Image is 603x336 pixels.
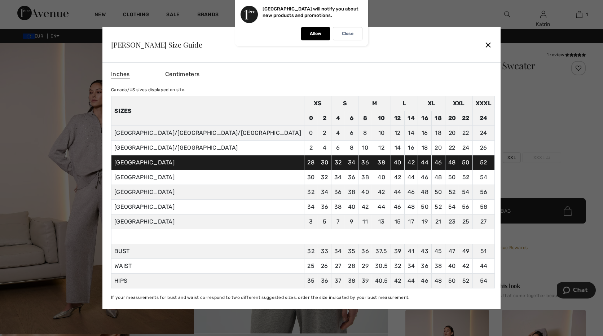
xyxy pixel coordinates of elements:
td: 6 [345,126,358,141]
span: 42 [394,277,401,284]
span: 34 [334,248,342,255]
td: 24 [472,111,494,126]
td: 48 [445,155,459,170]
td: 12 [372,141,391,155]
td: 18 [431,111,445,126]
td: 27 [472,215,494,229]
td: [GEOGRAPHIC_DATA] [111,215,304,229]
td: 22 [459,126,473,141]
td: 12 [391,111,405,126]
span: 42 [462,262,470,269]
td: 42 [372,185,391,200]
td: M [358,96,391,111]
td: [GEOGRAPHIC_DATA]/[GEOGRAPHIC_DATA] [111,141,304,155]
td: [GEOGRAPHIC_DATA] [111,155,304,170]
td: 4 [331,126,345,141]
td: 0 [304,111,318,126]
td: 32 [304,185,318,200]
td: 24 [459,141,473,155]
span: 51 [480,248,487,255]
td: L [391,96,418,111]
span: 45 [435,248,442,255]
span: 37.5 [375,248,387,255]
td: 30 [304,170,318,185]
td: 40 [391,155,405,170]
td: 6 [345,111,358,126]
td: 34 [318,185,331,200]
td: 42 [358,200,372,215]
td: 22 [445,141,459,155]
td: 26 [472,141,494,155]
td: 36 [345,170,358,185]
td: 56 [472,185,494,200]
td: 46 [391,200,405,215]
td: [GEOGRAPHIC_DATA] [111,200,304,215]
td: 52 [431,200,445,215]
td: S [331,96,358,111]
td: 6 [331,141,345,155]
span: 35 [348,248,356,255]
td: 10 [358,141,372,155]
td: 50 [431,185,445,200]
td: 18 [431,126,445,141]
td: 34 [331,170,345,185]
td: 42 [404,155,418,170]
td: XXXL [472,96,494,111]
span: 39 [362,277,369,284]
td: 28 [304,155,318,170]
span: Chat [16,5,31,12]
span: 40.5 [375,277,388,284]
td: 36 [318,200,331,215]
td: 42 [391,170,405,185]
td: 38 [345,185,358,200]
td: 50 [445,170,459,185]
td: 52 [472,155,494,170]
td: 22 [459,111,473,126]
td: 18 [418,141,432,155]
td: WAIST [111,259,304,274]
td: 20 [445,126,459,141]
td: 2 [318,126,331,141]
span: 35 [307,277,315,284]
span: 36 [321,277,329,284]
td: 44 [418,155,432,170]
td: 44 [372,200,391,215]
span: 36 [421,262,428,269]
p: Allow [310,31,321,36]
td: BUST [111,244,304,259]
span: 54 [480,277,488,284]
td: 11 [358,215,372,229]
td: 10 [372,126,391,141]
td: HIPS [111,274,304,288]
span: 48 [435,277,442,284]
td: 25 [459,215,473,229]
td: 4 [331,111,345,126]
td: 46 [431,155,445,170]
td: 40 [372,170,391,185]
td: 52 [459,170,473,185]
td: 44 [391,185,405,200]
td: 0 [304,126,318,141]
span: 38 [348,277,356,284]
td: 3 [304,215,318,229]
td: 52 [445,185,459,200]
td: 56 [459,200,473,215]
span: 44 [408,277,415,284]
td: 23 [445,215,459,229]
td: 2 [318,111,331,126]
td: 46 [404,185,418,200]
td: 48 [418,185,432,200]
span: 30.5 [375,262,388,269]
span: 49 [462,248,470,255]
div: If your measurements for bust and waist correspond to two different suggested sizes, order the si... [111,294,495,301]
td: 50 [418,200,432,215]
td: 8 [345,141,358,155]
td: 34 [304,200,318,215]
td: 38 [331,200,345,215]
td: 54 [445,200,459,215]
td: 20 [445,111,459,126]
td: [GEOGRAPHIC_DATA] [111,185,304,200]
td: 8 [358,111,372,126]
span: 25 [307,262,314,269]
td: 36 [358,155,372,170]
